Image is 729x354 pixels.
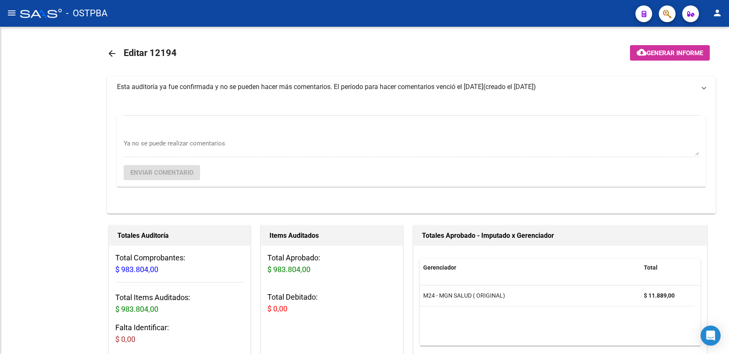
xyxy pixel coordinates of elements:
[637,47,647,57] mat-icon: cloud_download
[115,292,244,315] h3: Total Items Auditados:
[115,322,244,345] h3: Falta Identificar:
[423,264,456,271] span: Gerenciador
[117,229,242,242] h1: Totales Auditoría
[124,165,200,180] button: Enviar comentario
[267,265,310,274] span: $ 983.804,00
[115,265,158,274] span: $ 983.804,00
[267,252,396,275] h3: Total Aprobado:
[644,264,658,271] span: Total
[124,48,177,58] span: Editar 12194
[422,229,699,242] h1: Totales Aprobado - Imputado x Gerenciador
[107,97,716,214] div: Esta auditoría ya fue confirmada y no se pueden hacer más comentarios. El período para hacer come...
[647,49,703,57] span: Generar informe
[115,305,158,313] span: $ 983.804,00
[267,291,396,315] h3: Total Debitado:
[420,259,640,277] datatable-header-cell: Gerenciador
[640,259,695,277] datatable-header-cell: Total
[7,8,17,18] mat-icon: menu
[701,326,721,346] div: Open Intercom Messenger
[423,292,505,299] span: M24 - MGN SALUD ( ORIGINAL)
[117,82,483,92] div: Esta auditoría ya fue confirmada y no se pueden hacer más comentarios. El período para hacer come...
[630,45,710,61] button: Generar informe
[644,292,675,299] strong: $ 11.889,00
[66,4,107,23] span: - OSTPBA
[269,229,394,242] h1: Items Auditados
[130,169,193,176] span: Enviar comentario
[115,252,244,275] h3: Total Comprobantes:
[483,82,536,92] span: (creado el [DATE])
[712,8,722,18] mat-icon: person
[115,335,135,344] span: $ 0,00
[267,304,287,313] span: $ 0,00
[107,77,716,97] mat-expansion-panel-header: Esta auditoría ya fue confirmada y no se pueden hacer más comentarios. El período para hacer come...
[107,48,117,59] mat-icon: arrow_back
